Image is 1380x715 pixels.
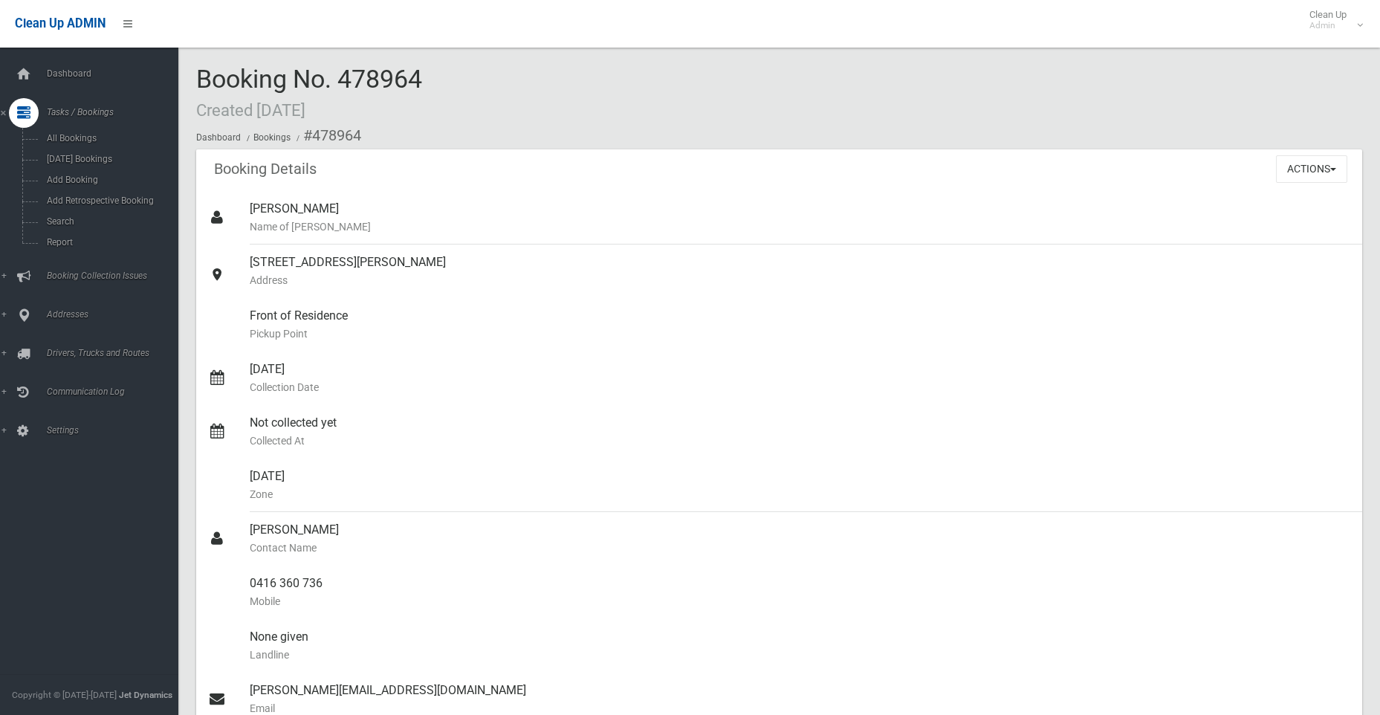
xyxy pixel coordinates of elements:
[12,690,117,700] span: Copyright © [DATE]-[DATE]
[293,122,361,149] li: #478964
[42,175,177,185] span: Add Booking
[250,405,1350,459] div: Not collected yet
[250,352,1350,405] div: [DATE]
[250,485,1350,503] small: Zone
[196,132,241,143] a: Dashboard
[42,271,189,281] span: Booking Collection Issues
[250,619,1350,673] div: None given
[250,245,1350,298] div: [STREET_ADDRESS][PERSON_NAME]
[15,16,106,30] span: Clean Up ADMIN
[250,271,1350,289] small: Address
[42,425,189,436] span: Settings
[250,592,1350,610] small: Mobile
[250,378,1350,396] small: Collection Date
[42,154,177,164] span: [DATE] Bookings
[42,309,189,320] span: Addresses
[1309,20,1347,31] small: Admin
[250,566,1350,619] div: 0416 360 736
[250,432,1350,450] small: Collected At
[42,216,177,227] span: Search
[250,459,1350,512] div: [DATE]
[250,218,1350,236] small: Name of [PERSON_NAME]
[42,68,189,79] span: Dashboard
[42,237,177,247] span: Report
[119,690,172,700] strong: Jet Dynamics
[42,133,177,143] span: All Bookings
[42,107,189,117] span: Tasks / Bookings
[250,325,1350,343] small: Pickup Point
[250,646,1350,664] small: Landline
[1302,9,1361,31] span: Clean Up
[250,191,1350,245] div: [PERSON_NAME]
[1276,155,1347,183] button: Actions
[196,155,334,184] header: Booking Details
[42,386,189,397] span: Communication Log
[42,195,177,206] span: Add Retrospective Booking
[250,298,1350,352] div: Front of Residence
[250,539,1350,557] small: Contact Name
[253,132,291,143] a: Bookings
[196,64,422,122] span: Booking No. 478964
[250,512,1350,566] div: [PERSON_NAME]
[196,100,305,120] small: Created [DATE]
[42,348,189,358] span: Drivers, Trucks and Routes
